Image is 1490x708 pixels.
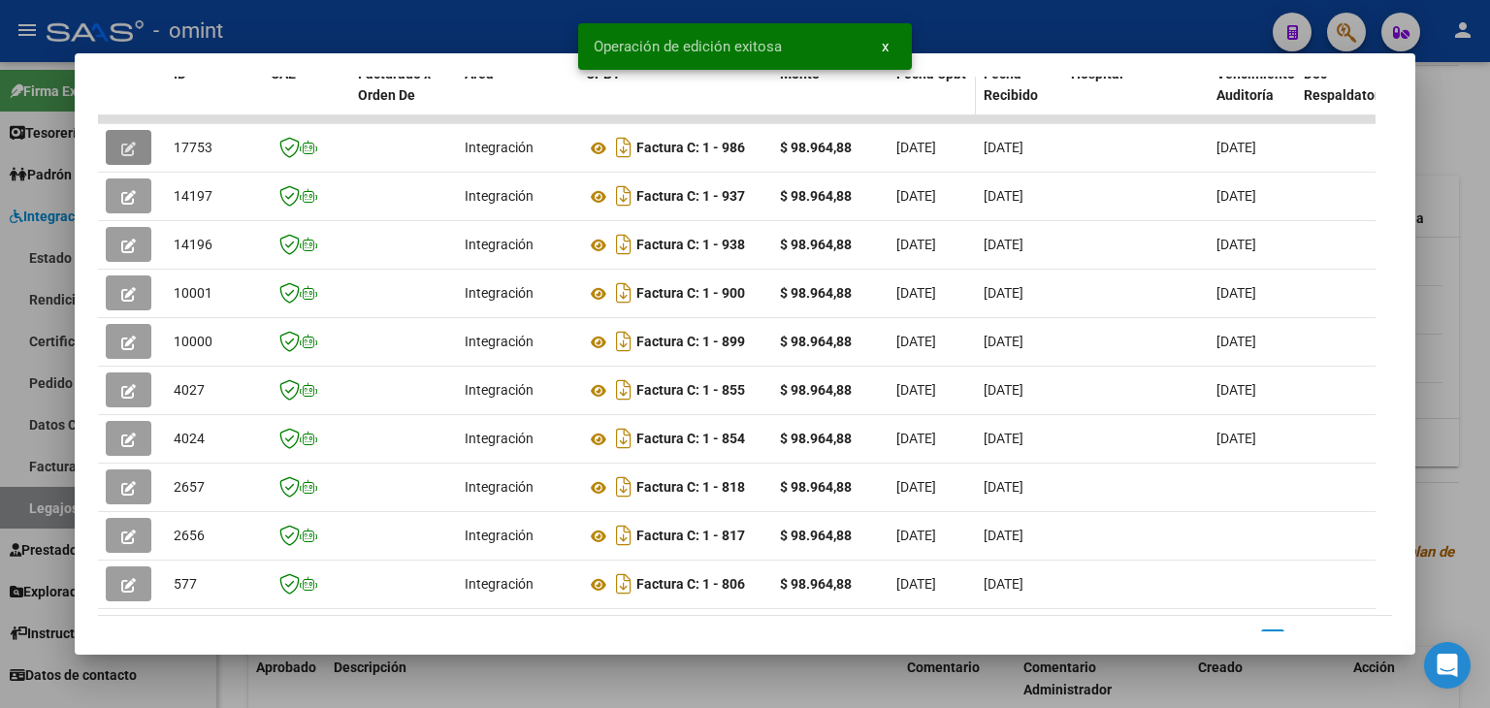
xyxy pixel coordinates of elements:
span: 4027 [174,382,205,398]
a: 2 [1290,629,1313,651]
datatable-header-cell: Vencimiento Auditoría [1209,53,1296,139]
span: [DATE] [896,334,936,349]
strong: Factura C: 1 - 818 [636,480,745,496]
a: go to previous page [1228,629,1255,651]
span: [DATE] [984,188,1023,204]
i: Descargar documento [611,520,636,551]
span: Facturado x Orden De [358,66,431,104]
span: 2657 [174,479,205,495]
span: [DATE] [984,479,1023,495]
strong: $ 98.964,88 [780,431,852,446]
i: Descargar documento [611,326,636,357]
i: Descargar documento [611,471,636,502]
span: Integración [465,576,534,592]
span: Fecha Recibido [984,66,1038,104]
span: [DATE] [896,479,936,495]
datatable-header-cell: ID [166,53,263,139]
span: [DATE] [1216,140,1256,155]
strong: Factura C: 1 - 855 [636,383,745,399]
i: Descargar documento [611,180,636,211]
strong: $ 98.964,88 [780,576,852,592]
span: 14196 [174,237,212,252]
strong: Factura C: 1 - 899 [636,335,745,350]
strong: Factura C: 1 - 900 [636,286,745,302]
strong: $ 98.964,88 [780,334,852,349]
span: Operación de edición exitosa [594,37,782,56]
span: [DATE] [1216,431,1256,446]
datatable-header-cell: Doc Respaldatoria [1296,53,1412,139]
a: go to next page [1319,629,1346,651]
span: [DATE] [1216,334,1256,349]
span: 4024 [174,431,205,446]
span: [DATE] [1216,188,1256,204]
span: Integración [465,479,534,495]
li: page 1 [1258,624,1287,657]
span: [DATE] [984,334,1023,349]
span: Integración [465,528,534,543]
strong: $ 98.964,88 [780,528,852,543]
span: [DATE] [984,140,1023,155]
span: 2656 [174,528,205,543]
datatable-header-cell: Facturado x Orden De [350,53,457,139]
span: Vencimiento Auditoría [1216,66,1295,104]
span: 577 [174,576,197,592]
span: [DATE] [896,576,936,592]
strong: $ 98.964,88 [780,479,852,495]
span: [DATE] [1216,285,1256,301]
datatable-header-cell: Area [457,53,578,139]
strong: Factura C: 1 - 938 [636,238,745,253]
span: Integración [465,334,534,349]
span: Integración [465,140,534,155]
span: [DATE] [984,576,1023,592]
li: page 2 [1287,624,1316,657]
span: [DATE] [984,431,1023,446]
span: [DATE] [1216,382,1256,398]
strong: $ 98.964,88 [780,188,852,204]
span: [DATE] [896,140,936,155]
strong: $ 98.964,88 [780,285,852,301]
i: Descargar documento [611,132,636,163]
span: [DATE] [984,382,1023,398]
button: x [866,29,904,64]
a: 1 [1261,629,1284,651]
span: Integración [465,237,534,252]
span: 14197 [174,188,212,204]
span: Integración [465,188,534,204]
strong: Factura C: 1 - 854 [636,432,745,447]
i: Descargar documento [611,277,636,308]
div: Open Intercom Messenger [1424,642,1471,689]
span: 10000 [174,334,212,349]
i: Descargar documento [611,374,636,405]
span: [DATE] [896,528,936,543]
span: 17753 [174,140,212,155]
span: [DATE] [984,528,1023,543]
span: Doc Respaldatoria [1304,66,1391,104]
strong: Factura C: 1 - 937 [636,189,745,205]
strong: Factura C: 1 - 817 [636,529,745,544]
i: Descargar documento [611,423,636,454]
datatable-header-cell: Fecha Recibido [976,53,1063,139]
span: 10001 [174,285,212,301]
span: [DATE] [896,237,936,252]
span: [DATE] [896,431,936,446]
i: Descargar documento [611,229,636,260]
a: go to first page [1199,629,1223,651]
i: Descargar documento [611,568,636,599]
span: [DATE] [984,237,1023,252]
strong: Factura C: 1 - 806 [636,577,745,593]
datatable-header-cell: Hospital [1063,53,1209,139]
span: [DATE] [896,285,936,301]
strong: $ 98.964,88 [780,237,852,252]
strong: $ 98.964,88 [780,382,852,398]
span: Integración [465,382,534,398]
datatable-header-cell: CAE [263,53,350,139]
strong: Factura C: 1 - 986 [636,141,745,156]
span: [DATE] [984,285,1023,301]
div: 11 total [98,616,353,664]
datatable-header-cell: CPBT [578,53,772,139]
span: Integración [465,285,534,301]
datatable-header-cell: Monto [772,53,889,139]
span: x [882,38,889,55]
span: [DATE] [1216,237,1256,252]
span: [DATE] [896,382,936,398]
